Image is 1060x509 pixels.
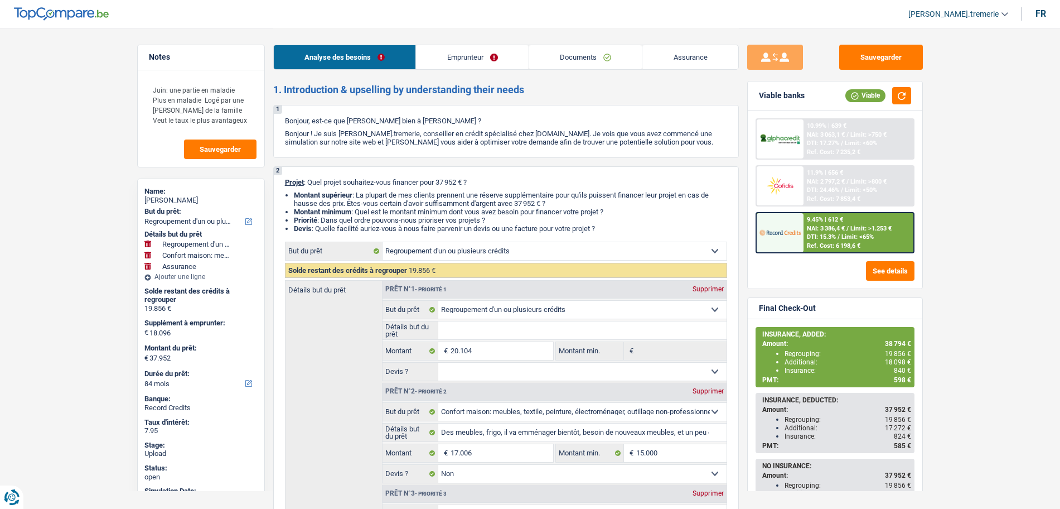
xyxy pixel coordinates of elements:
span: Solde restant des crédits à regrouper [288,266,407,275]
div: Upload [144,449,258,458]
strong: Priorité [294,216,317,224]
span: NAI: 3 386,4 € [807,225,845,232]
div: Supprimer [690,388,727,395]
span: 19 856 € [885,482,911,489]
span: € [144,354,148,363]
div: NO INSURANCE: [762,462,911,470]
span: 19 856 € [885,350,911,358]
button: See details [866,261,914,281]
div: Banque: [144,395,258,404]
div: Status: [144,464,258,473]
span: [PERSON_NAME].tremerie [908,9,999,19]
li: : Dans quel ordre pouvons-nous prioriser vos projets ? [294,216,727,224]
span: NAI: 2 797,2 € [807,178,845,185]
a: Emprunteur [416,45,529,69]
div: Additional: [785,490,911,498]
label: Supplément à emprunter: [144,319,255,328]
span: Limit: <50% [845,186,877,194]
a: Documents [529,45,642,69]
span: Sauvegarder [200,146,241,153]
span: DTI: 17.27% [807,140,839,147]
label: Montant [383,342,439,360]
div: 10.99% | 639 € [807,122,846,129]
div: PMT: [762,376,911,384]
label: Détails but du prêt [383,321,439,339]
span: / [841,140,843,147]
span: € [438,342,451,360]
button: Sauvegarder [184,140,256,159]
span: 18 098 € [885,358,911,366]
div: Solde restant des crédits à regrouper [144,287,258,304]
div: Supprimer [690,286,727,292]
span: 17 272 € [885,424,911,432]
span: Limit: <65% [841,233,874,241]
h2: 1. Introduction & upselling by understanding their needs [273,84,739,96]
div: Regrouping: [785,482,911,489]
label: Détails but du prêt [383,424,439,441]
div: INSURANCE, DEDUCTED: [762,396,911,404]
div: Additional: [785,358,911,366]
div: Amount: [762,472,911,479]
div: 9.45% | 612 € [807,216,843,223]
label: But du prêt: [144,207,255,216]
div: Prêt n°1 [383,286,449,293]
div: Insurance: [785,433,911,440]
span: - Priorité 2 [415,388,447,395]
span: - Priorité 3 [415,491,447,497]
label: But du prêt [383,403,439,421]
span: 585 € [894,442,911,450]
span: - Priorité 1 [415,286,447,292]
div: Regrouping: [785,350,911,358]
div: Ref. Cost: 7 235,2 € [807,148,860,156]
div: Ajouter une ligne [144,273,258,281]
span: DTI: 24.46% [807,186,839,194]
div: [PERSON_NAME] [144,196,258,205]
label: Montant min. [556,444,624,462]
div: PMT: [762,442,911,450]
button: Sauvegarder [839,45,923,70]
div: Taux d'intérêt: [144,418,258,427]
div: Stage: [144,441,258,450]
li: : La plupart de mes clients prennent une réserve supplémentaire pour qu'ils puissent financer leu... [294,191,727,208]
span: € [624,444,636,462]
span: Limit: <60% [845,140,877,147]
div: Insurance: [785,367,911,374]
div: open [144,473,258,482]
span: 840 € [894,367,911,374]
span: / [846,225,849,232]
div: Amount: [762,406,911,414]
div: Prêt n°3 [383,490,449,497]
span: 19 856 € [885,416,911,424]
span: 38 794 € [885,340,911,348]
span: / [846,131,849,138]
span: € [144,328,148,337]
div: 11.9% | 656 € [807,169,843,176]
img: AlphaCredit [759,133,801,146]
h5: Notes [149,52,253,62]
div: Final Check-Out [759,304,816,313]
strong: Montant supérieur [294,191,352,199]
label: Montant [383,444,439,462]
span: / [838,233,840,241]
img: Record Credits [759,222,801,243]
span: Devis [294,224,312,233]
span: Projet [285,178,304,186]
span: 19.856 € [409,266,435,275]
span: 18 096 € [885,490,911,498]
label: Durée du prêt: [144,369,255,378]
p: Bonjour ! Je suis [PERSON_NAME].tremerie, conseiller en crédit spécialisé chez [DOMAIN_NAME]. Je ... [285,129,727,146]
span: € [438,444,451,462]
div: 7.95 [144,426,258,435]
div: 19.856 € [144,304,258,313]
a: [PERSON_NAME].tremerie [899,5,1008,23]
span: 37 952 € [885,472,911,479]
div: INSURANCE, ADDED: [762,330,911,338]
div: 1 [274,105,282,114]
div: Viable [845,89,885,102]
span: € [624,342,636,360]
p: Bonjour, est-ce que [PERSON_NAME] bien à [PERSON_NAME] ? [285,117,727,125]
img: Cofidis [759,175,801,196]
img: TopCompare Logo [14,7,109,21]
span: 37 952 € [885,406,911,414]
span: Limit: >800 € [850,178,887,185]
